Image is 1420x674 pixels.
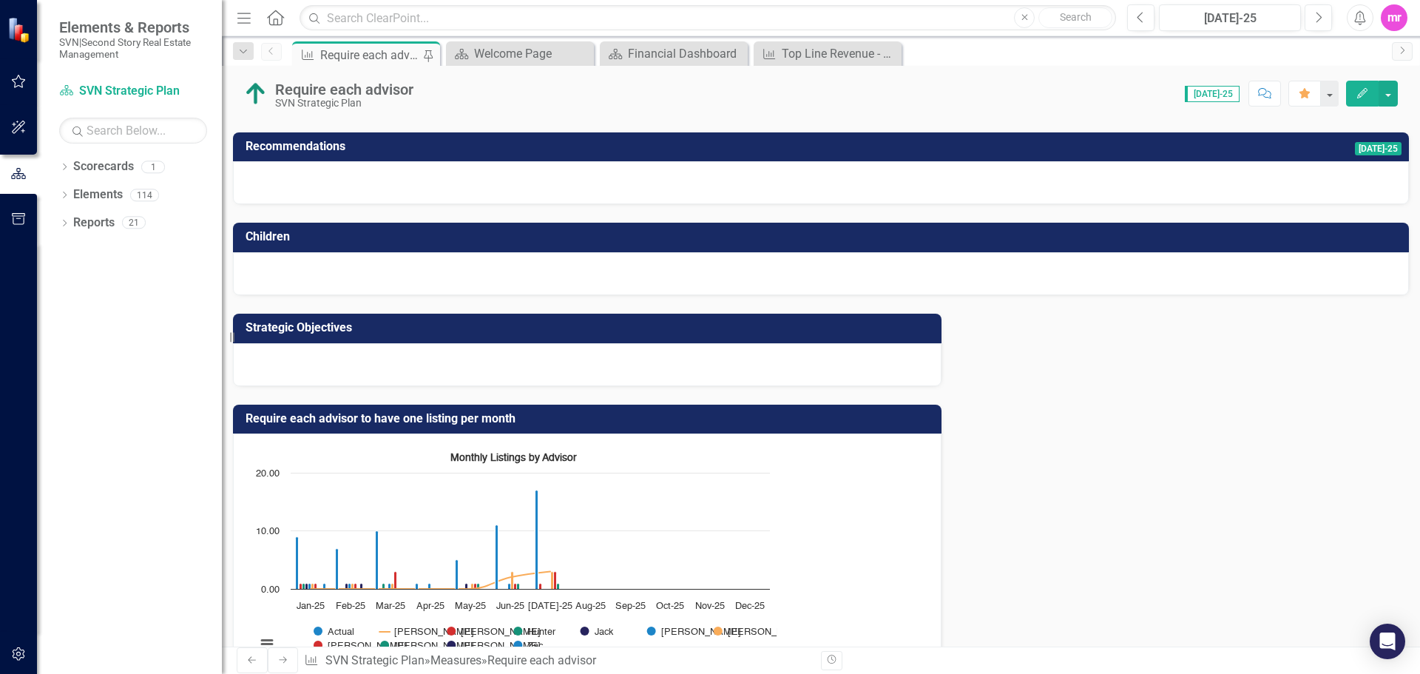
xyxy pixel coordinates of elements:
[246,412,934,425] h3: Require each advisor to have one listing per month
[513,626,556,637] button: Show Hunter
[474,44,590,63] div: Welcome Page
[514,584,517,590] path: Jun-25, 1. Matthew.
[130,189,159,201] div: 114
[1164,10,1296,27] div: [DATE]-25
[615,601,646,611] text: Sep-25
[1038,7,1112,28] button: Search
[1185,86,1240,102] span: [DATE]-25
[380,640,413,651] button: Show Nick
[336,549,339,590] path: Feb-25, 7. Actual.
[275,98,413,109] div: SVN Strategic Plan
[1159,4,1301,31] button: [DATE]-25
[394,572,397,590] path: Mar-25, 3. Matthew.
[300,584,302,590] path: Jan-25, 1. Bianca.
[535,491,538,590] path: Jul-25, 17. Actual.
[416,601,444,611] text: Apr-25
[320,46,422,64] div: Require each advisor
[248,445,777,667] svg: Interactive chart
[297,601,325,611] text: Jan-25
[73,215,115,232] a: Reports
[308,569,554,593] g: Brian , series 2 of 11. Line with 12 data points.
[647,626,682,637] button: Show John
[508,584,511,590] path: Jun-25, 1. John.
[248,445,926,667] div: Monthly Listings by Advisor. Highcharts interactive chart.
[296,537,299,590] path: Jan-25, 9. Actual.
[513,640,544,651] button: Show Zac
[394,627,474,637] text: [PERSON_NAME]
[557,584,560,590] path: Jul-25, 1. Nick .
[376,531,379,590] path: Mar-25, 10. Actual.
[728,627,808,637] text: [PERSON_NAME]
[461,641,541,651] text: [PERSON_NAME]
[261,585,280,595] text: 0.00
[496,525,498,590] path: Jun-25, 11. Actual.
[73,158,134,175] a: Scorecards
[275,81,413,98] div: Require each advisor
[244,82,268,106] img: Above Target
[304,653,810,670] div: » »
[581,626,615,637] button: Show Jack
[528,601,572,611] text: [DATE]-25
[430,653,481,667] a: Measures
[456,560,459,590] path: May-25, 5. Actual.
[661,627,741,637] text: [PERSON_NAME]
[314,626,354,637] button: Show Actual
[450,453,577,464] text: Monthly Listings by Advisor
[757,44,898,63] a: Top Line Revenue - Brokerage
[695,601,725,611] text: Nov-25
[539,584,542,590] path: Jul-25, 1. Bianca.
[461,627,541,637] text: [PERSON_NAME]
[447,640,481,651] button: Show Sam
[1355,142,1402,155] span: [DATE]-25
[59,36,207,61] small: SVN|Second Story Real Estate Management
[455,601,486,611] text: May-25
[59,118,207,144] input: Search Below...
[325,653,425,667] a: SVN Strategic Plan
[256,469,280,479] text: 20.00
[256,527,280,536] text: 10.00
[714,626,748,637] button: Show Kelly
[376,601,405,611] text: Mar-25
[447,626,490,637] button: Show Bianca
[1060,11,1092,23] span: Search
[59,83,207,100] a: SVN Strategic Plan
[314,640,364,651] button: Show Matthew
[551,572,554,590] path: Jul-25, 3. Kelly .
[59,18,207,36] span: Elements & Reports
[782,44,898,63] div: Top Line Revenue - Brokerage
[122,217,146,229] div: 21
[575,601,606,611] text: Aug-25
[302,584,305,590] path: Jan-25, 1. Hunter.
[7,17,33,43] img: ClearPoint Strategy
[554,572,557,590] path: Jul-25, 3. Matthew.
[656,601,684,611] text: Oct-25
[300,5,1116,31] input: Search ClearPoint...
[141,161,165,173] div: 1
[394,641,474,651] text: [PERSON_NAME]
[257,634,277,655] button: View chart menu, Monthly Listings by Advisor
[246,230,1402,243] h3: Children
[735,601,765,611] text: Dec-25
[1370,624,1405,659] div: Open Intercom Messenger
[328,641,408,651] text: [PERSON_NAME]
[1381,4,1407,31] button: mr
[336,601,365,611] text: Feb-25
[450,44,590,63] a: Welcome Page
[246,321,934,334] h3: Strategic Objectives
[496,601,524,611] text: Jun-25
[246,140,1035,153] h3: Recommendations
[487,653,596,667] div: Require each advisor
[517,584,520,590] path: Jun-25, 1. Nick .
[603,44,744,63] a: Financial Dashboard
[628,44,744,63] div: Financial Dashboard
[379,626,416,637] button: Show Brian
[416,584,419,590] path: Apr-25, 1. Actual.
[73,186,123,203] a: Elements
